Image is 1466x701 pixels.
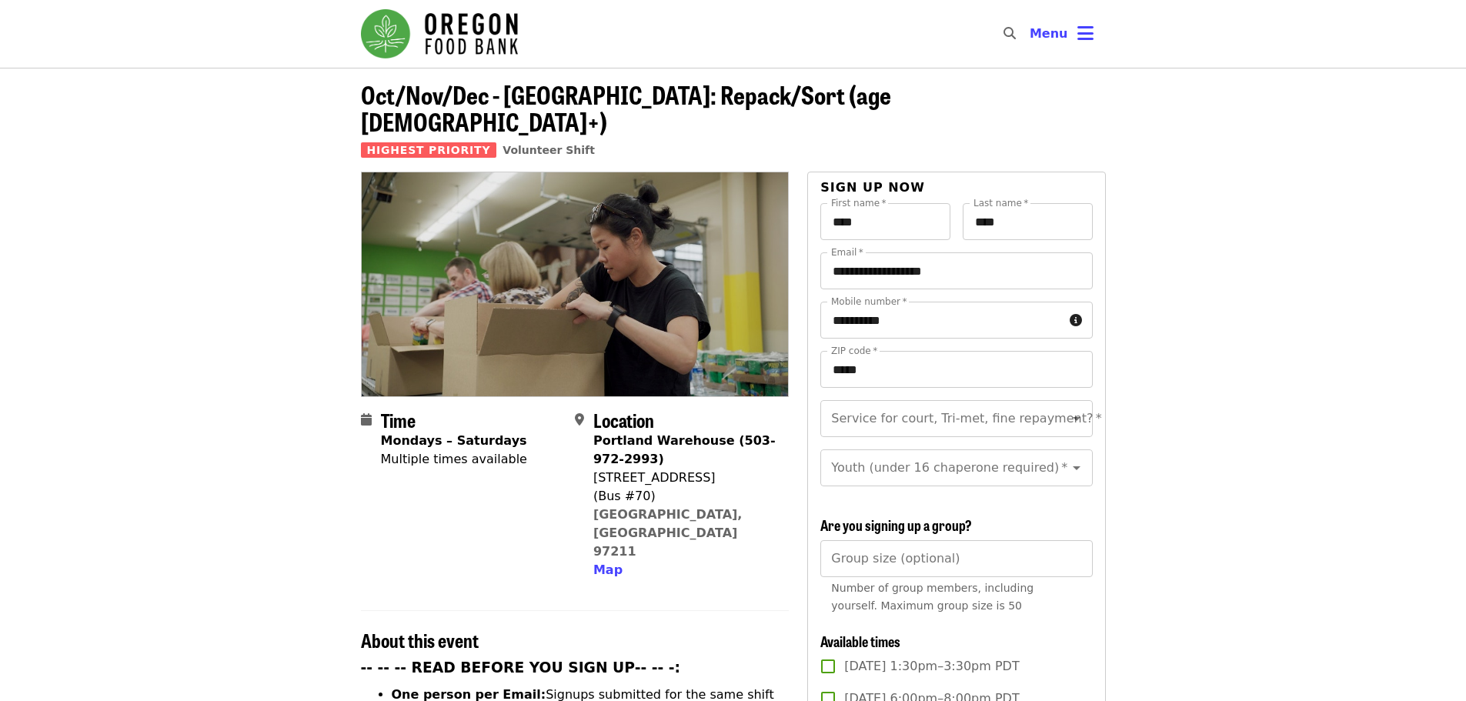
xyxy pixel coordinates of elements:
[593,469,776,487] div: [STREET_ADDRESS]
[973,199,1028,208] label: Last name
[1066,457,1087,479] button: Open
[503,144,595,156] a: Volunteer Shift
[831,199,887,208] label: First name
[820,515,972,535] span: Are you signing up a group?
[820,180,925,195] span: Sign up now
[844,657,1019,676] span: [DATE] 1:30pm–3:30pm PDT
[963,203,1093,240] input: Last name
[361,626,479,653] span: About this event
[820,351,1092,388] input: ZIP code
[593,562,623,577] span: Map
[820,631,900,651] span: Available times
[820,252,1092,289] input: Email
[361,659,681,676] strong: -- -- -- READ BEFORE YOU SIGN UP-- -- -:
[362,172,789,396] img: Oct/Nov/Dec - Portland: Repack/Sort (age 8+) organized by Oregon Food Bank
[593,487,776,506] div: (Bus #70)
[381,433,527,448] strong: Mondays – Saturdays
[575,412,584,427] i: map-marker-alt icon
[1030,26,1068,41] span: Menu
[1025,15,1037,52] input: Search
[1003,26,1016,41] i: search icon
[831,248,863,257] label: Email
[820,540,1092,577] input: [object Object]
[831,582,1034,612] span: Number of group members, including yourself. Maximum group size is 50
[593,433,776,466] strong: Portland Warehouse (503-972-2993)
[831,297,907,306] label: Mobile number
[593,406,654,433] span: Location
[1017,15,1106,52] button: Toggle account menu
[820,302,1063,339] input: Mobile number
[381,406,416,433] span: Time
[820,203,950,240] input: First name
[1066,408,1087,429] button: Open
[361,142,497,158] span: Highest Priority
[361,76,891,139] span: Oct/Nov/Dec - [GEOGRAPHIC_DATA]: Repack/Sort (age [DEMOGRAPHIC_DATA]+)
[593,561,623,579] button: Map
[361,9,518,58] img: Oregon Food Bank - Home
[831,346,877,356] label: ZIP code
[1077,22,1094,45] i: bars icon
[1070,313,1082,328] i: circle-info icon
[381,450,527,469] div: Multiple times available
[593,507,743,559] a: [GEOGRAPHIC_DATA], [GEOGRAPHIC_DATA] 97211
[361,412,372,427] i: calendar icon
